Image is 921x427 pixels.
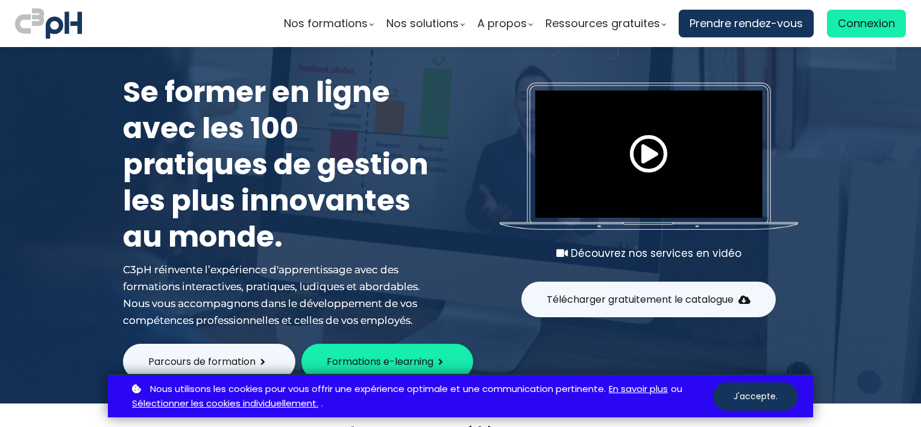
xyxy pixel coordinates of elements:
span: Formations e-learning [327,354,433,369]
span: Connexion [838,14,895,33]
span: Parcours de formation [148,354,256,369]
p: ou . [129,382,713,412]
a: Prendre rendez-vous [679,10,814,37]
div: Découvrez nos services en vidéo [500,245,798,262]
a: Connexion [827,10,906,37]
button: Formations e-learning [301,344,473,379]
span: A propos [477,14,527,33]
span: Prendre rendez-vous [690,14,803,33]
span: Nous utilisons les cookies pour vous offrir une expérience optimale et une communication pertinente. [150,382,606,397]
span: Télécharger gratuitement le catalogue [547,292,734,307]
h1: Se former en ligne avec les 100 pratiques de gestion les plus innovantes au monde. [123,74,436,255]
button: Parcours de formation [123,344,295,379]
a: En savoir plus [609,382,668,397]
span: Nos solutions [386,14,459,33]
span: Nos formations [284,14,368,33]
button: J'accepte. [713,382,798,411]
img: logo C3PH [15,6,82,41]
a: Sélectionner les cookies individuellement. [132,396,318,411]
button: Télécharger gratuitement le catalogue [521,282,776,317]
div: C3pH réinvente l’expérience d'apprentissage avec des formations interactives, pratiques, ludiques... [123,261,436,329]
span: Ressources gratuites [545,14,660,33]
